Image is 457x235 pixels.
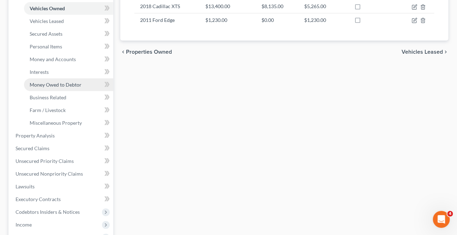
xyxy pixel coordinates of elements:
[10,155,113,168] a: Unsecured Priority Claims
[16,145,49,151] span: Secured Claims
[30,56,76,62] span: Money and Accounts
[16,183,35,189] span: Lawsuits
[24,66,113,78] a: Interests
[30,94,66,100] span: Business Related
[30,18,64,24] span: Vehicles Leased
[16,171,83,177] span: Unsecured Nonpriority Claims
[10,142,113,155] a: Secured Claims
[10,129,113,142] a: Property Analysis
[120,49,126,55] i: chevron_left
[134,13,200,27] td: 2011 Ford Edge
[30,82,82,88] span: Money Owed to Debtor
[30,31,62,37] span: Secured Assets
[30,69,49,75] span: Interests
[16,196,61,202] span: Executory Contracts
[24,40,113,53] a: Personal Items
[16,133,55,139] span: Property Analysis
[24,91,113,104] a: Business Related
[402,49,443,55] span: Vehicles Leased
[433,211,450,228] iframe: Intercom live chat
[10,168,113,180] a: Unsecured Nonpriority Claims
[30,120,82,126] span: Miscellaneous Property
[24,78,113,91] a: Money Owed to Debtor
[16,209,80,215] span: Codebtors Insiders & Notices
[30,5,65,11] span: Vehicles Owned
[24,117,113,129] a: Miscellaneous Property
[402,49,449,55] button: Vehicles Leased chevron_right
[256,13,299,27] td: $0.00
[30,107,66,113] span: Farm / Livestock
[24,104,113,117] a: Farm / Livestock
[24,15,113,28] a: Vehicles Leased
[299,13,349,27] td: $1,230.00
[10,193,113,206] a: Executory Contracts
[16,222,32,228] span: Income
[24,28,113,40] a: Secured Assets
[447,211,453,217] span: 4
[24,2,113,15] a: Vehicles Owned
[16,158,74,164] span: Unsecured Priority Claims
[120,49,172,55] button: chevron_left Properties Owned
[24,53,113,66] a: Money and Accounts
[443,49,449,55] i: chevron_right
[10,180,113,193] a: Lawsuits
[126,49,172,55] span: Properties Owned
[30,43,62,49] span: Personal Items
[200,13,256,27] td: $1,230.00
